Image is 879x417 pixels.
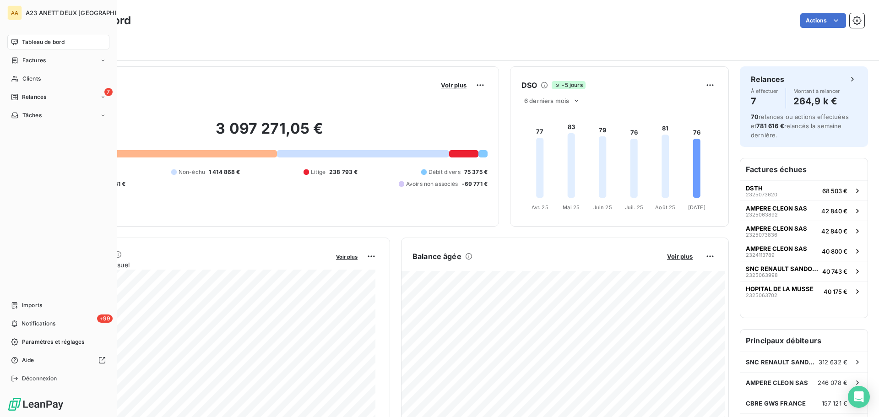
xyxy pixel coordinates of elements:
[751,74,784,85] h6: Relances
[793,88,840,94] span: Montant à relancer
[552,81,585,89] span: -5 jours
[751,88,778,94] span: À effectuer
[822,187,847,195] span: 68 503 €
[22,93,46,101] span: Relances
[311,168,326,176] span: Litige
[740,281,868,301] button: HOPITAL DE LA MUSSE232506370240 175 €
[667,253,693,260] span: Voir plus
[104,88,113,96] span: 7
[740,221,868,241] button: AMPERE CLEON SAS232507383642 840 €
[740,330,868,352] h6: Principaux débiteurs
[746,265,819,272] span: SNC RENAULT SANDOUVILLE
[532,204,548,211] tspan: Avr. 25
[97,314,113,323] span: +99
[429,168,461,176] span: Débit divers
[746,252,775,258] span: 2324113789
[7,353,109,368] a: Aide
[746,225,807,232] span: AMPERE CLEON SAS
[336,254,358,260] span: Voir plus
[22,374,57,383] span: Déconnexion
[746,292,777,298] span: 2325063702
[746,379,808,386] span: AMPERE CLEON SAS
[819,358,847,366] span: 312 632 €
[821,227,847,235] span: 42 840 €
[751,94,778,108] h4: 7
[438,81,469,89] button: Voir plus
[746,212,778,217] span: 2325063892
[464,168,488,176] span: 75 375 €
[22,56,46,65] span: Factures
[209,168,240,176] span: 1 414 868 €
[751,113,849,139] span: relances ou actions effectuées et relancés la semaine dernière.
[746,232,777,238] span: 2325073836
[22,38,65,46] span: Tableau de bord
[333,252,360,260] button: Voir plus
[593,204,612,211] tspan: Juin 25
[7,5,22,20] div: AA
[688,204,705,211] tspan: [DATE]
[751,113,759,120] span: 70
[822,400,847,407] span: 157 121 €
[655,204,675,211] tspan: Août 25
[740,180,868,200] button: DSTH232507362068 503 €
[22,75,41,83] span: Clients
[746,184,763,192] span: DSTH
[800,13,846,28] button: Actions
[746,400,806,407] span: CBRE GWS FRANCE
[746,245,807,252] span: AMPERE CLEON SAS
[822,268,847,275] span: 40 743 €
[740,158,868,180] h6: Factures échues
[521,80,537,91] h6: DSO
[664,252,695,260] button: Voir plus
[746,192,777,197] span: 2325073620
[848,386,870,408] div: Open Intercom Messenger
[462,180,488,188] span: -69 771 €
[625,204,643,211] tspan: Juil. 25
[26,9,141,16] span: A23 ANETT DEUX [GEOGRAPHIC_DATA]
[746,285,814,292] span: HOPITAL DE LA MUSSE
[441,81,467,89] span: Voir plus
[22,320,55,328] span: Notifications
[746,358,819,366] span: SNC RENAULT SANDOUVILLE
[329,168,358,176] span: 238 793 €
[179,168,205,176] span: Non-échu
[22,111,42,119] span: Tâches
[406,180,458,188] span: Avoirs non associés
[793,94,840,108] h4: 264,9 k €
[22,338,84,346] span: Paramètres et réglages
[756,122,784,130] span: 781 616 €
[822,248,847,255] span: 40 800 €
[563,204,580,211] tspan: Mai 25
[52,260,330,270] span: Chiffre d'affaires mensuel
[746,205,807,212] span: AMPERE CLEON SAS
[52,119,488,147] h2: 3 097 271,05 €
[740,261,868,281] button: SNC RENAULT SANDOUVILLE232506399840 743 €
[818,379,847,386] span: 246 078 €
[824,288,847,295] span: 40 175 €
[22,356,34,364] span: Aide
[740,200,868,221] button: AMPERE CLEON SAS232506389242 840 €
[524,97,569,104] span: 6 derniers mois
[7,397,64,412] img: Logo LeanPay
[22,301,42,309] span: Imports
[412,251,461,262] h6: Balance âgée
[740,241,868,261] button: AMPERE CLEON SAS232411378940 800 €
[821,207,847,215] span: 42 840 €
[746,272,778,278] span: 2325063998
